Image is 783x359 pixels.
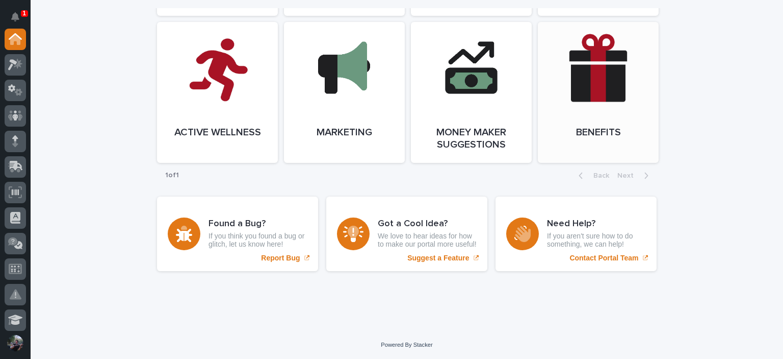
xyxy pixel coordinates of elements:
button: users-avatar [5,332,26,354]
a: Powered By Stacker [381,342,432,348]
p: If you aren't sure how to do something, we can help! [547,232,646,249]
h3: Got a Cool Idea? [378,219,477,230]
span: Next [617,172,640,179]
a: Money Maker Suggestions [411,22,532,163]
p: Report Bug [261,254,300,262]
p: If you think you found a bug or glitch, let us know here! [208,232,307,249]
button: Back [570,171,613,180]
div: Notifications1 [13,12,26,29]
button: Notifications [5,6,26,28]
a: Marketing [284,22,405,163]
p: 1 [22,10,26,17]
a: Report Bug [157,197,318,271]
p: Contact Portal Team [569,254,638,262]
h3: Found a Bug? [208,219,307,230]
p: 1 of 1 [157,163,187,188]
button: Next [613,171,657,180]
a: Active Wellness [157,22,278,163]
p: Suggest a Feature [407,254,469,262]
a: Benefits [538,22,659,163]
a: Contact Portal Team [495,197,657,271]
p: We love to hear ideas for how to make our portal more useful! [378,232,477,249]
a: Suggest a Feature [326,197,487,271]
span: Back [587,172,609,179]
h3: Need Help? [547,219,646,230]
